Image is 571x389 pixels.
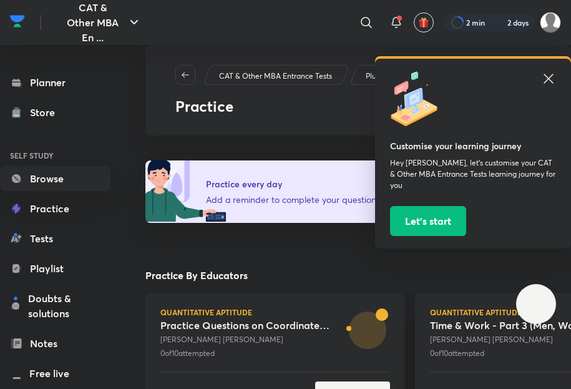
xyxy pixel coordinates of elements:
[366,71,379,82] p: Plus
[364,71,382,82] a: Plus
[10,12,25,31] img: Company Logo
[390,157,556,191] p: Hey [PERSON_NAME], let’s customise your CAT & Other MBA Entrance Tests learning journey for you
[219,71,332,82] p: CAT & Other MBA Entrance Tests
[10,12,25,34] a: Company Logo
[206,193,437,206] p: Add a reminder to complete your question goal every day
[414,12,434,32] button: avatar
[160,308,335,316] span: Quantitative Aptitude
[160,319,335,332] div: Practice Questions on Coordinate Geometry & Doubt Clearing Session
[175,97,541,116] h2: Practice
[390,139,556,152] h5: Customise your learning journey
[529,297,544,312] img: ttu
[390,206,466,236] button: Let’s start
[217,71,334,82] a: CAT & Other MBA Entrance Tests
[160,348,335,359] div: 0 of 10 attempted
[30,105,62,120] div: Store
[540,12,561,33] img: Sameeran Panda
[160,334,335,345] div: [PERSON_NAME] [PERSON_NAME]
[206,177,437,190] h5: Practice every day
[145,270,571,280] h4: Practice By Educators
[390,71,446,127] img: icon
[418,17,429,28] img: avatar
[349,312,386,349] img: avatar
[492,16,505,29] img: streak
